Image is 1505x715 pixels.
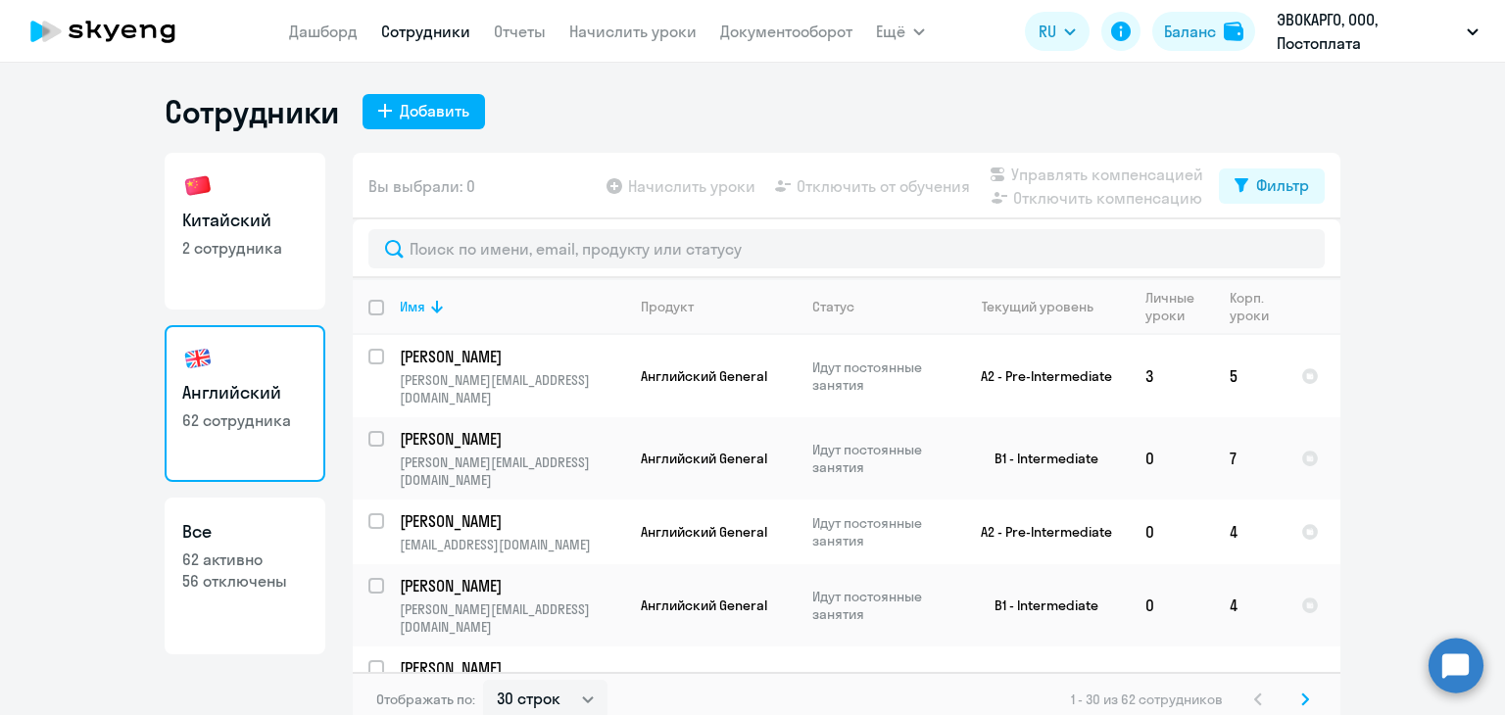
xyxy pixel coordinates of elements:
[400,346,621,367] p: [PERSON_NAME]
[182,409,308,431] p: 62 сотрудника
[182,570,308,592] p: 56 отключены
[182,208,308,233] h3: Китайский
[1224,22,1243,41] img: balance
[641,298,694,315] div: Продукт
[400,99,469,122] div: Добавить
[165,325,325,482] a: Английский62 сотрудника
[165,92,339,131] h1: Сотрудники
[376,691,475,708] span: Отображать по:
[400,453,624,489] p: [PERSON_NAME][EMAIL_ADDRESS][DOMAIN_NAME]
[1214,564,1286,646] td: 4
[641,367,767,385] span: Английский General
[1267,8,1488,55] button: ЭВОКАРГО, ООО, Постоплата
[812,298,854,315] div: Статус
[641,523,767,541] span: Английский General
[812,441,947,476] p: Идут постоянные занятия
[947,335,1130,417] td: A2 - Pre-Intermediate
[400,657,621,679] p: [PERSON_NAME]
[182,548,308,570] p: 62 активно
[1219,168,1325,204] button: Фильтр
[182,170,214,202] img: chinese
[400,510,621,532] p: [PERSON_NAME]
[1130,417,1214,500] td: 0
[1152,12,1255,51] button: Балансbalance
[400,575,621,596] p: [PERSON_NAME]
[876,20,905,43] span: Ещё
[1145,289,1213,324] div: Личные уроки
[812,514,947,549] p: Идут постоянные занятия
[641,450,767,467] span: Английский General
[182,380,308,405] h3: Английский
[641,298,796,315] div: Продукт
[400,371,624,406] p: [PERSON_NAME][EMAIL_ADDRESS][DOMAIN_NAME]
[400,536,624,553] p: [EMAIL_ADDRESS][DOMAIN_NAME]
[982,298,1093,315] div: Текущий уровень
[400,346,624,367] a: [PERSON_NAME]
[400,600,624,636] p: [PERSON_NAME][EMAIL_ADDRESS][DOMAIN_NAME]
[1230,289,1285,324] div: Корп. уроки
[876,12,925,51] button: Ещё
[1214,417,1286,500] td: 7
[1025,12,1090,51] button: RU
[963,298,1129,315] div: Текущий уровень
[1230,289,1272,324] div: Корп. уроки
[400,510,624,532] a: [PERSON_NAME]
[812,670,947,705] p: Идут постоянные занятия
[182,519,308,545] h3: Все
[1130,564,1214,646] td: 0
[400,298,624,315] div: Имя
[1145,289,1200,324] div: Личные уроки
[1130,335,1214,417] td: 3
[569,22,697,41] a: Начислить уроки
[494,22,546,41] a: Отчеты
[947,564,1130,646] td: B1 - Intermediate
[812,358,947,394] p: Идут постоянные занятия
[947,500,1130,564] td: A2 - Pre-Intermediate
[368,229,1325,268] input: Поиск по имени, email, продукту или статусу
[400,428,621,450] p: [PERSON_NAME]
[812,588,947,623] p: Идут постоянные занятия
[1130,500,1214,564] td: 0
[812,298,947,315] div: Статус
[289,22,358,41] a: Дашборд
[1277,8,1459,55] p: ЭВОКАРГО, ООО, Постоплата
[165,498,325,654] a: Все62 активно56 отключены
[641,596,767,614] span: Английский General
[363,94,485,129] button: Добавить
[1039,20,1056,43] span: RU
[1164,20,1216,43] div: Баланс
[400,298,425,315] div: Имя
[368,174,475,198] span: Вы выбрали: 0
[165,153,325,310] a: Китайский2 сотрудника
[182,343,214,374] img: english
[1256,173,1309,197] div: Фильтр
[400,428,624,450] a: [PERSON_NAME]
[1214,500,1286,564] td: 4
[1071,691,1223,708] span: 1 - 30 из 62 сотрудников
[720,22,852,41] a: Документооборот
[1214,335,1286,417] td: 5
[400,657,624,679] a: [PERSON_NAME]
[381,22,470,41] a: Сотрудники
[400,575,624,596] a: [PERSON_NAME]
[947,417,1130,500] td: B1 - Intermediate
[182,237,308,259] p: 2 сотрудника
